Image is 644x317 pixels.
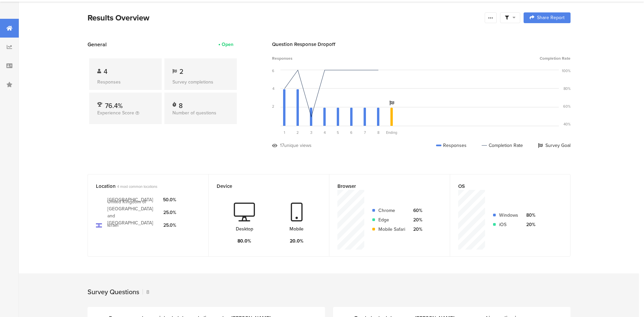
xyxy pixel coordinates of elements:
div: Ending [385,130,398,135]
span: 2 [297,130,299,135]
div: 80.0% [237,237,251,245]
span: 4 [104,66,107,76]
i: Survey Goal [389,101,394,105]
div: 25.0% [163,209,176,216]
div: Chrome [378,207,405,214]
span: Experience Score [97,109,134,116]
div: 4 [272,86,274,91]
div: 8 [179,101,183,107]
span: 76.4% [105,101,123,111]
div: OS [458,182,551,190]
div: 20% [411,216,422,223]
span: 1 [284,130,285,135]
div: Question Response Dropoff [272,41,571,48]
div: 20% [411,226,422,233]
div: 25.0% [163,222,176,229]
span: 7 [364,130,366,135]
span: Number of questions [172,109,216,116]
span: Responses [272,55,292,61]
div: Location [96,182,189,190]
div: Survey Questions [88,287,139,297]
div: [GEOGRAPHIC_DATA] [107,196,153,203]
div: 60% [411,207,422,214]
div: 40% [563,121,571,127]
div: Device [217,182,310,190]
div: 80% [524,212,535,219]
div: 20% [524,221,535,228]
div: 60% [563,104,571,109]
span: 4 [324,130,326,135]
div: 50.0% [163,196,176,203]
div: Completion Rate [482,142,523,149]
div: Responses [97,78,154,86]
div: Responses [436,142,467,149]
div: Israel [107,222,118,229]
div: Open [222,41,233,48]
div: Mobile Safari [378,226,405,233]
div: 80% [563,86,571,91]
div: iOS [499,221,518,228]
div: Desktop [236,225,253,232]
span: Share Report [537,15,565,20]
span: 4 most common locations [117,184,157,189]
span: 5 [337,130,339,135]
div: 100% [562,68,571,73]
div: Results Overview [88,12,481,24]
div: Survey completions [172,78,229,86]
div: 17 [280,142,284,149]
div: Edge [378,216,405,223]
span: 6 [350,130,353,135]
span: Completion Rate [540,55,571,61]
div: unique views [284,142,312,149]
span: General [88,41,107,48]
div: 20.0% [290,237,304,245]
div: Browser [337,182,431,190]
span: 8 [377,130,379,135]
div: 6 [272,68,274,73]
div: Mobile [289,225,304,232]
div: Windows [499,212,518,219]
div: Survey Goal [538,142,571,149]
span: 3 [310,130,312,135]
div: 8 [143,288,149,296]
div: United Kingdom of [GEOGRAPHIC_DATA] and [GEOGRAPHIC_DATA] [107,198,158,226]
span: 2 [179,66,183,76]
div: 2 [272,104,274,109]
